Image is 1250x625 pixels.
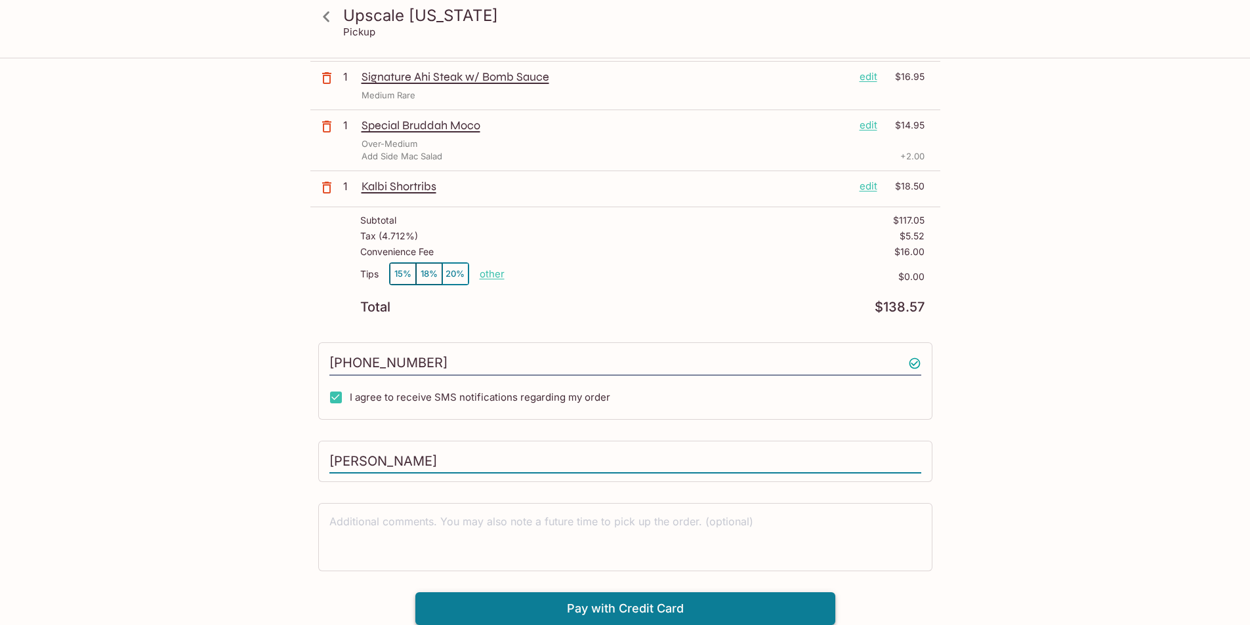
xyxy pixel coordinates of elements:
[360,269,379,279] p: Tips
[860,179,877,193] p: edit
[480,268,505,280] button: other
[900,150,925,163] p: + 2.00
[360,231,418,241] p: Tax ( 4.712% )
[360,247,434,257] p: Convenience Fee
[360,215,396,226] p: Subtotal
[415,592,835,625] button: Pay with Credit Card
[390,263,416,285] button: 15%
[875,301,925,313] p: $138.57
[329,351,921,376] input: Enter phone number
[362,70,849,84] p: Signature Ahi Steak w/ Bomb Sauce
[885,179,925,193] p: $18.50
[343,179,356,193] p: 1
[885,70,925,84] p: $16.95
[505,272,925,282] p: $0.00
[343,70,356,84] p: 1
[900,231,925,241] p: $5.52
[343,5,930,26] h3: Upscale [US_STATE]
[362,118,849,132] p: Special Bruddah Moco
[343,26,375,38] p: Pickup
[362,150,442,163] p: Add Side Mac Salad
[362,89,415,102] p: Medium Rare
[360,301,390,313] p: Total
[860,70,877,84] p: edit
[860,118,877,132] p: edit
[416,263,442,285] button: 18%
[893,215,925,226] p: $117.05
[343,118,356,132] p: 1
[442,263,469,285] button: 20%
[894,247,925,257] p: $16.00
[885,118,925,132] p: $14.95
[350,391,610,403] span: I agree to receive SMS notifications regarding my order
[329,449,921,474] input: Enter first and last name
[362,179,849,193] p: Kalbi Shortribs
[362,138,417,150] p: Over-Medium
